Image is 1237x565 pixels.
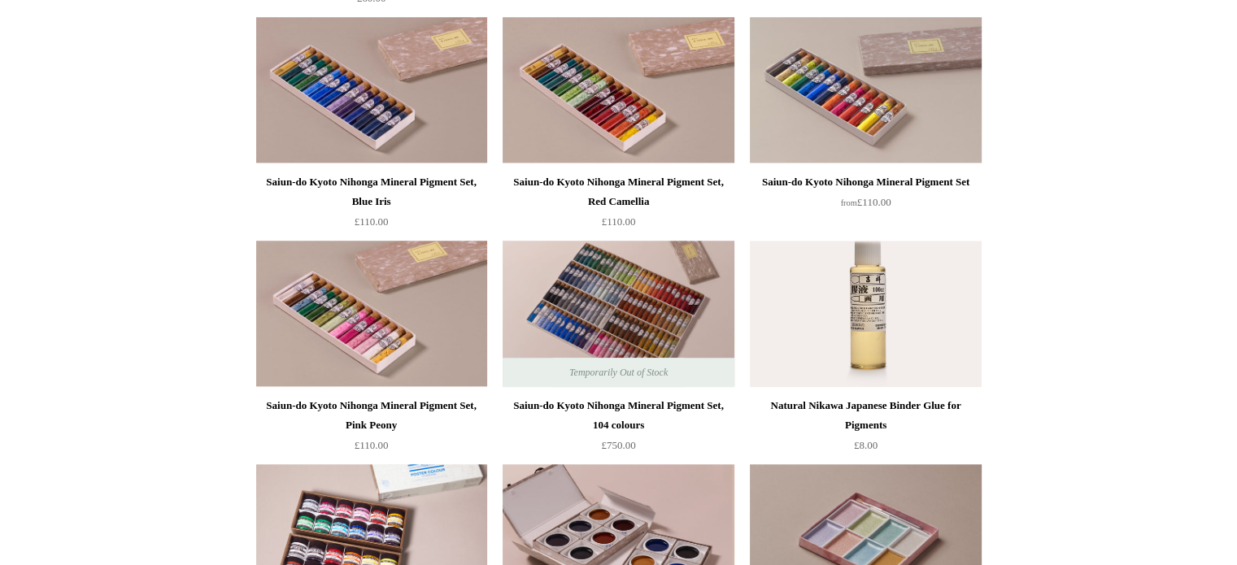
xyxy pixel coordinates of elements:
[256,172,487,239] a: Saiun-do Kyoto Nihonga Mineral Pigment Set, Blue Iris £110.00
[503,241,734,387] img: Saiun-do Kyoto Nihonga Mineral Pigment Set, 104 colours
[256,396,487,463] a: Saiun-do Kyoto Nihonga Mineral Pigment Set, Pink Peony £110.00
[841,196,891,208] span: £110.00
[503,241,734,387] a: Saiun-do Kyoto Nihonga Mineral Pigment Set, 104 colours Saiun-do Kyoto Nihonga Mineral Pigment Se...
[507,396,730,435] div: Saiun-do Kyoto Nihonga Mineral Pigment Set, 104 colours
[355,439,389,451] span: £110.00
[754,172,977,192] div: Saiun-do Kyoto Nihonga Mineral Pigment Set
[754,396,977,435] div: Natural Nikawa Japanese Binder Glue for Pigments
[553,358,684,387] span: Temporarily Out of Stock
[355,215,389,228] span: £110.00
[503,172,734,239] a: Saiun-do Kyoto Nihonga Mineral Pigment Set, Red Camellia £110.00
[750,17,981,163] a: Saiun-do Kyoto Nihonga Mineral Pigment Set Saiun-do Kyoto Nihonga Mineral Pigment Set
[750,17,981,163] img: Saiun-do Kyoto Nihonga Mineral Pigment Set
[601,439,635,451] span: £750.00
[503,17,734,163] a: Saiun-do Kyoto Nihonga Mineral Pigment Set, Red Camellia Saiun-do Kyoto Nihonga Mineral Pigment S...
[503,17,734,163] img: Saiun-do Kyoto Nihonga Mineral Pigment Set, Red Camellia
[256,241,487,387] img: Saiun-do Kyoto Nihonga Mineral Pigment Set, Pink Peony
[260,172,483,211] div: Saiun-do Kyoto Nihonga Mineral Pigment Set, Blue Iris
[750,172,981,239] a: Saiun-do Kyoto Nihonga Mineral Pigment Set from£110.00
[256,241,487,387] a: Saiun-do Kyoto Nihonga Mineral Pigment Set, Pink Peony Saiun-do Kyoto Nihonga Mineral Pigment Set...
[750,241,981,387] a: Natural Nikawa Japanese Binder Glue for Pigments Natural Nikawa Japanese Binder Glue for Pigments
[260,396,483,435] div: Saiun-do Kyoto Nihonga Mineral Pigment Set, Pink Peony
[503,396,734,463] a: Saiun-do Kyoto Nihonga Mineral Pigment Set, 104 colours £750.00
[750,396,981,463] a: Natural Nikawa Japanese Binder Glue for Pigments £8.00
[854,439,878,451] span: £8.00
[602,215,636,228] span: £110.00
[256,17,487,163] img: Saiun-do Kyoto Nihonga Mineral Pigment Set, Blue Iris
[507,172,730,211] div: Saiun-do Kyoto Nihonga Mineral Pigment Set, Red Camellia
[750,241,981,387] img: Natural Nikawa Japanese Binder Glue for Pigments
[841,198,857,207] span: from
[256,17,487,163] a: Saiun-do Kyoto Nihonga Mineral Pigment Set, Blue Iris Saiun-do Kyoto Nihonga Mineral Pigment Set,...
